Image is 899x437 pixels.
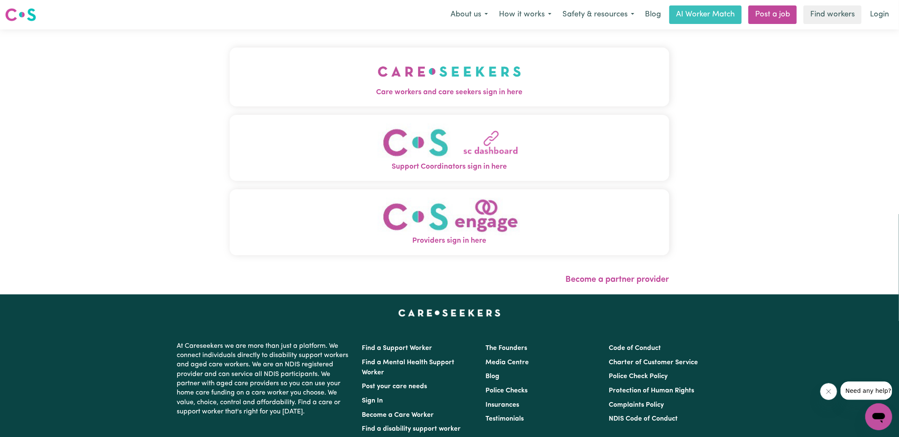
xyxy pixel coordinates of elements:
img: Careseekers logo [5,7,36,22]
a: Become a partner provider [566,275,669,284]
a: Insurances [485,402,519,408]
a: Blog [485,373,499,380]
a: The Founders [485,345,527,352]
button: Support Coordinators sign in here [230,115,669,181]
button: About us [445,6,493,24]
iframe: Button to launch messaging window [865,403,892,430]
span: Care workers and care seekers sign in here [230,87,669,98]
a: Charter of Customer Service [609,359,698,366]
a: Code of Conduct [609,345,661,352]
a: Find a Mental Health Support Worker [362,359,455,376]
button: Safety & resources [557,6,640,24]
a: Post your care needs [362,383,427,390]
a: Find a Support Worker [362,345,432,352]
a: Careseekers logo [5,5,36,24]
span: Providers sign in here [230,236,669,246]
iframe: Message from company [841,381,892,400]
a: Blog [640,5,666,24]
a: Post a job [748,5,797,24]
a: Police Check Policy [609,373,668,380]
a: Complaints Policy [609,402,664,408]
p: At Careseekers we are more than just a platform. We connect individuals directly to disability su... [177,338,352,420]
button: Care workers and care seekers sign in here [230,48,669,106]
a: Protection of Human Rights [609,387,694,394]
a: Login [865,5,894,24]
button: How it works [493,6,557,24]
a: Police Checks [485,387,528,394]
a: AI Worker Match [669,5,742,24]
a: Become a Care Worker [362,412,434,418]
a: Careseekers home page [398,310,501,316]
a: Sign In [362,397,383,404]
a: NDIS Code of Conduct [609,416,678,422]
a: Testimonials [485,416,524,422]
a: Media Centre [485,359,529,366]
a: Find a disability support worker [362,426,461,432]
iframe: Close message [820,383,837,400]
span: Support Coordinators sign in here [230,162,669,172]
button: Providers sign in here [230,189,669,255]
a: Find workers [804,5,862,24]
